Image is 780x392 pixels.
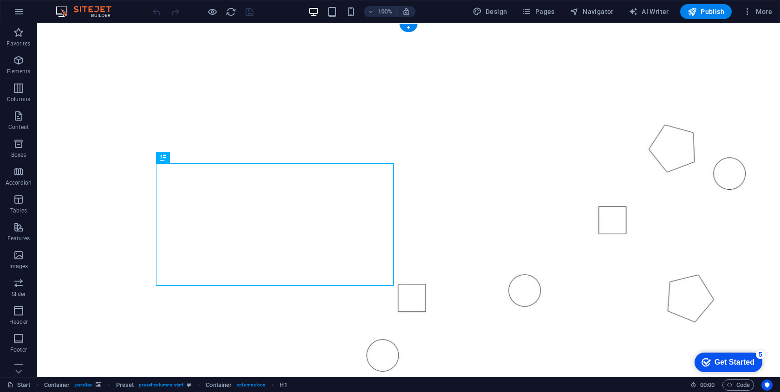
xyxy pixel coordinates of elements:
[116,379,134,391] span: Click to select. Double-click to edit
[518,4,558,19] button: Pages
[629,7,669,16] span: AI Writer
[625,4,673,19] button: AI Writer
[402,7,410,16] i: On resize automatically adjust zoom level to fit chosen device.
[96,382,101,387] i: This element contains a background
[7,235,30,242] p: Features
[7,96,30,103] p: Columns
[469,4,511,19] div: Design (Ctrl+Alt+Y)
[53,6,123,17] img: Editor Logo
[69,2,78,11] div: 5
[9,318,28,326] p: Header
[11,151,26,159] p: Boxes
[7,379,31,391] a: Click to cancel selection. Double-click to open Pages
[761,379,773,391] button: Usercentrics
[7,68,31,75] p: Elements
[378,6,393,17] h6: 100%
[10,346,27,353] p: Footer
[27,10,67,19] div: Get Started
[207,6,218,17] button: Click here to leave preview mode and continue editing
[6,179,32,186] p: Accordion
[6,40,30,47] p: Favorites
[44,379,70,391] span: Click to select. Double-click to edit
[743,7,772,16] span: More
[235,379,265,391] span: . columns-box
[74,379,92,391] span: . parallax
[225,6,236,17] button: reload
[473,7,507,16] span: Design
[739,4,776,19] button: More
[566,4,617,19] button: Navigator
[10,207,27,214] p: Tables
[279,379,287,391] span: Click to select. Double-click to edit
[700,379,715,391] span: 00 00
[137,379,183,391] span: . preset-columns-start
[688,7,724,16] span: Publish
[226,6,236,17] i: Reload page
[707,381,708,388] span: :
[680,4,732,19] button: Publish
[8,123,29,131] p: Content
[722,379,754,391] button: Code
[9,263,28,270] p: Images
[206,379,232,391] span: Click to select. Double-click to edit
[727,379,750,391] span: Code
[469,4,511,19] button: Design
[7,5,75,24] div: Get Started 5 items remaining, 0% complete
[522,7,554,16] span: Pages
[44,379,287,391] nav: breadcrumb
[570,7,614,16] span: Navigator
[399,24,417,32] div: +
[12,290,26,298] p: Slider
[187,382,191,387] i: This element is a customizable preset
[364,6,397,17] button: 100%
[690,379,715,391] h6: Session time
